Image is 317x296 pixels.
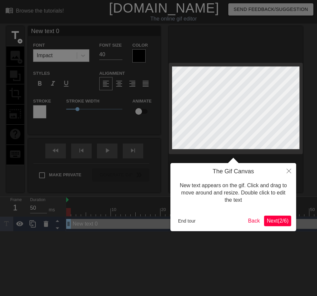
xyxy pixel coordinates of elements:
button: Close [282,163,296,178]
div: New text appears on the gif. Click and drag to move around and resize. Double click to edit the text [175,175,291,211]
h4: The Gif Canvas [175,168,291,175]
span: Next ( 2 / 6 ) [267,218,289,224]
button: Back [246,216,263,226]
button: Next [264,216,291,226]
button: End tour [175,216,198,226]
